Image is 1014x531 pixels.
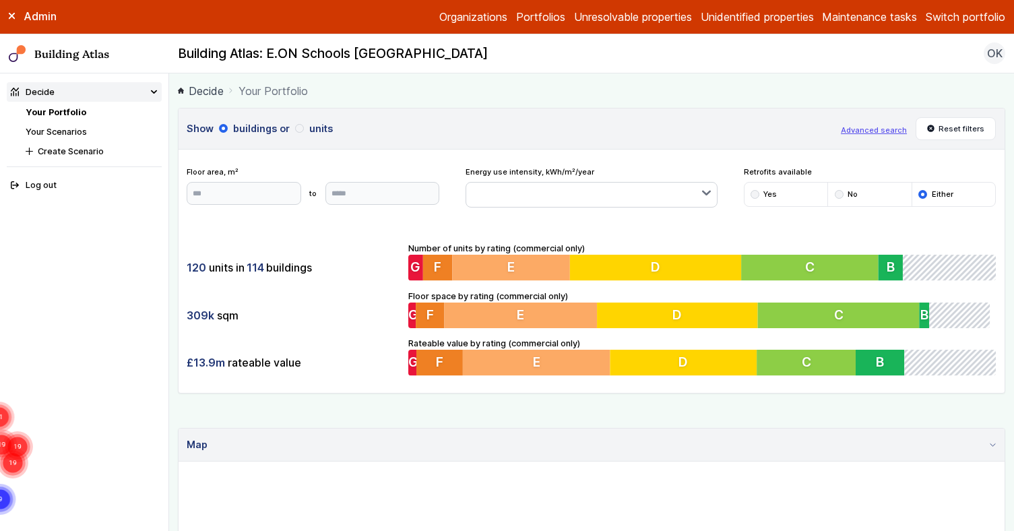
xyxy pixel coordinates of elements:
span: F [436,354,443,371]
button: Advanced search [841,125,907,135]
button: Create Scenario [22,142,162,161]
div: rateable value [187,350,400,375]
a: Unresolvable properties [574,9,692,25]
a: Your Scenarios [26,127,87,137]
button: D [599,303,761,328]
div: units in buildings [187,255,400,280]
a: Organizations [439,9,507,25]
button: F [416,350,463,375]
button: B [856,350,904,375]
span: F [426,307,434,323]
span: E [518,307,526,323]
span: Your Portfolio [239,83,308,99]
span: OK [987,45,1003,61]
a: Maintenance tasks [822,9,917,25]
span: B [926,307,934,323]
form: to [187,182,439,205]
button: G [408,303,416,328]
a: Unidentified properties [701,9,814,25]
span: B [876,354,884,371]
button: C [757,350,856,375]
span: C [805,259,815,276]
div: Rateable value by rating (commercial only) [408,337,996,376]
div: Decide [11,86,55,98]
a: Portfolios [516,9,565,25]
h3: Show [187,121,832,136]
a: Decide [178,83,224,99]
span: F [434,259,441,276]
img: main-0bbd2752.svg [9,45,26,63]
span: G [411,259,421,276]
button: E [445,303,599,328]
span: 309k [187,308,214,323]
button: Switch portfolio [926,9,1005,25]
button: OK [984,42,1005,64]
button: Log out [7,176,162,195]
span: C [802,354,811,371]
summary: Decide [7,82,162,102]
a: Your Portfolio [26,107,86,117]
button: C [761,303,924,328]
button: F [423,255,453,280]
button: E [463,350,610,375]
button: E [453,255,570,280]
span: B [887,259,895,276]
div: Floor space by rating (commercial only) [408,290,996,329]
button: F [416,303,445,328]
div: Energy use intensity, kWh/m²/year [466,166,718,208]
div: Floor area, m² [187,166,439,204]
span: 114 [247,260,264,275]
span: £13.9m [187,355,225,370]
div: Number of units by rating (commercial only) [408,242,996,281]
span: D [651,259,660,276]
summary: Map [179,429,1005,462]
button: B [879,255,903,280]
button: B [924,303,934,328]
button: G [408,255,423,280]
span: 120 [187,260,206,275]
span: G [408,307,418,323]
button: C [741,255,879,280]
button: Reset filters [916,117,996,140]
div: sqm [187,303,400,328]
span: Retrofits available [744,166,996,177]
span: E [533,354,540,371]
span: D [676,307,685,323]
h2: Building Atlas: E.ON Schools [GEOGRAPHIC_DATA] [178,45,488,63]
span: E [507,259,515,276]
span: D [679,354,689,371]
button: D [610,350,757,375]
span: C [838,307,848,323]
span: G [408,354,418,371]
button: G [408,350,416,375]
button: D [570,255,741,280]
